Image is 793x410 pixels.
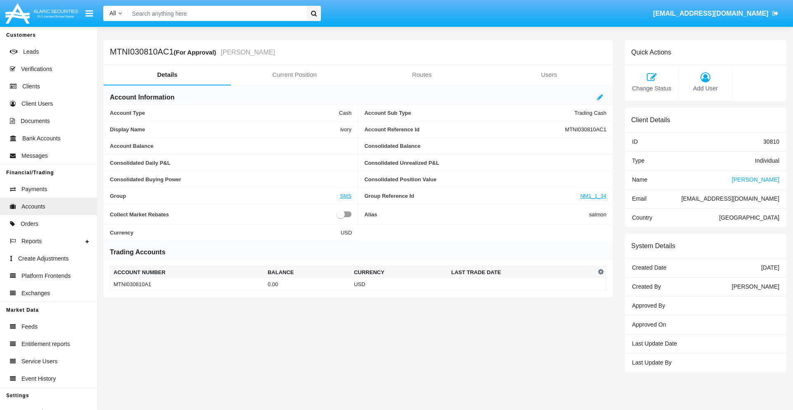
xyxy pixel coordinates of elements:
[110,230,341,236] span: Currency
[110,143,351,149] span: Account Balance
[448,266,596,279] th: Last Trade Date
[580,193,607,199] a: NM1_1_34
[21,152,48,160] span: Messages
[110,160,351,166] span: Consolidated Daily P&L
[351,278,448,291] td: USD
[21,357,57,366] span: Service Users
[681,195,779,202] span: [EMAIL_ADDRESS][DOMAIN_NAME]
[21,185,47,194] span: Payments
[22,134,61,143] span: Bank Accounts
[21,289,50,298] span: Exchanges
[632,283,661,290] span: Created By
[23,47,39,56] span: Leads
[632,321,666,328] span: Approved On
[110,110,339,116] span: Account Type
[264,278,351,291] td: 0.00
[683,84,728,93] span: Add User
[21,374,56,383] span: Event History
[110,209,337,219] span: Collect Market Rebates
[340,126,351,133] span: ivory
[22,82,40,91] span: Clients
[110,266,264,279] th: Account Number
[21,202,45,211] span: Accounts
[364,160,606,166] span: Consolidated Unrealized P&L
[364,176,606,182] span: Consolidated Position Value
[4,1,79,26] img: Logo image
[110,47,275,57] h5: MTNI030810AC1
[631,116,670,124] h6: Client Details
[565,126,606,133] span: MTNI030810AC1
[632,340,677,347] span: Last Update Date
[351,266,448,279] th: Currency
[21,65,52,73] span: Verifications
[761,264,779,271] span: [DATE]
[589,209,606,219] span: salmon
[631,48,671,56] h6: Quick Actions
[364,110,575,116] span: Account Sub Type
[109,10,116,17] span: All
[110,93,174,102] h6: Account Information
[364,126,565,133] span: Account Reference Id
[128,6,304,21] input: Search
[21,100,53,108] span: Client Users
[632,359,672,366] span: Last Update By
[364,193,580,199] span: Group Reference Id
[21,340,70,348] span: Entitlement reports
[763,138,779,145] span: 30810
[104,65,231,85] a: Details
[21,117,50,126] span: Documents
[632,138,638,145] span: ID
[339,110,351,116] span: Cash
[103,9,128,18] a: All
[21,237,42,246] span: Reports
[632,264,666,271] span: Created Date
[110,193,340,199] span: Group
[21,220,38,228] span: Orders
[632,302,665,309] span: Approved By
[653,10,768,17] span: [EMAIL_ADDRESS][DOMAIN_NAME]
[629,84,674,93] span: Change Status
[575,110,607,116] span: Trading Cash
[755,157,779,164] span: Individual
[364,209,589,219] span: Alias
[264,266,351,279] th: Balance
[174,47,219,57] div: (For Approval)
[364,143,606,149] span: Consolidated Balance
[649,2,783,25] a: [EMAIL_ADDRESS][DOMAIN_NAME]
[358,65,485,85] a: Routes
[18,254,69,263] span: Create Adjustments
[110,126,340,133] span: Display Name
[218,49,275,56] small: [PERSON_NAME]
[719,214,779,221] span: [GEOGRAPHIC_DATA]
[632,195,646,202] span: Email
[632,176,647,183] span: Name
[110,176,351,182] span: Consolidated Buying Power
[110,278,264,291] td: MTNI030810A1
[21,322,38,331] span: Feeds
[21,272,71,280] span: Platform Frontends
[732,283,779,290] span: [PERSON_NAME]
[340,193,351,199] a: SMS
[485,65,613,85] a: Users
[231,65,358,85] a: Current Position
[632,157,644,164] span: Type
[732,176,779,183] span: [PERSON_NAME]
[110,248,166,257] h6: Trading Accounts
[632,214,652,221] span: Country
[631,242,675,250] h6: System Details
[341,230,352,236] span: USD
